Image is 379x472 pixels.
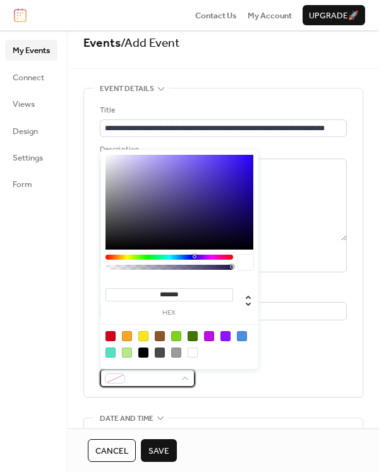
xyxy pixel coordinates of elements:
[95,445,128,457] span: Cancel
[88,439,136,462] button: Cancel
[13,44,50,57] span: My Events
[309,9,359,22] span: Upgrade 🚀
[122,348,132,358] div: #B8E986
[5,67,57,87] a: Connect
[204,331,214,341] div: #BD10E0
[105,331,116,341] div: #D0021B
[100,83,154,95] span: Event details
[14,8,27,22] img: logo
[248,9,292,21] a: My Account
[13,71,44,84] span: Connect
[83,32,121,55] a: Events
[122,331,132,341] div: #F5A623
[105,348,116,358] div: #50E3C2
[13,178,32,191] span: Form
[155,348,165,358] div: #4A4A4A
[13,98,35,111] span: Views
[5,174,57,194] a: Form
[237,331,247,341] div: #4A90E2
[195,9,237,22] span: Contact Us
[100,143,344,156] div: Description
[138,348,148,358] div: #000000
[5,121,57,141] a: Design
[171,348,181,358] div: #9B9B9B
[13,152,43,164] span: Settings
[121,32,180,55] span: / Add Event
[220,331,231,341] div: #9013FE
[155,331,165,341] div: #8B572A
[148,445,169,457] span: Save
[5,94,57,114] a: Views
[171,331,181,341] div: #7ED321
[141,439,177,462] button: Save
[5,40,57,60] a: My Events
[105,310,233,317] label: hex
[248,9,292,22] span: My Account
[303,5,365,25] button: Upgrade🚀
[100,104,344,117] div: Title
[13,125,38,138] span: Design
[188,331,198,341] div: #417505
[138,331,148,341] div: #F8E71C
[100,413,153,425] span: Date and time
[5,147,57,167] a: Settings
[195,9,237,21] a: Contact Us
[188,348,198,358] div: #FFFFFF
